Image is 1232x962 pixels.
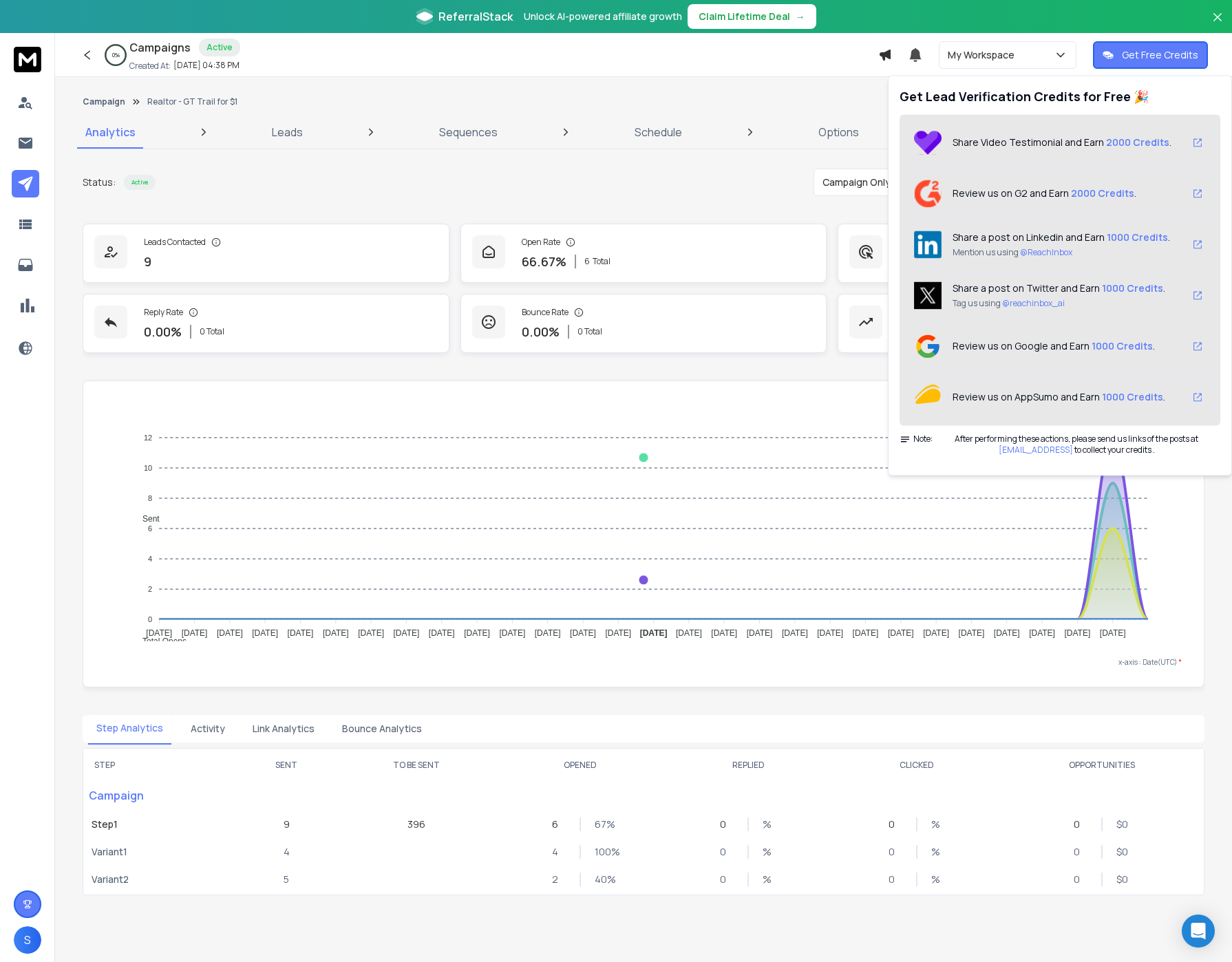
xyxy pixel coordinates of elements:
th: OPPORTUNITIES [1001,749,1204,782]
a: Reply Rate0.00%0 Total [83,294,449,353]
tspan: [DATE] [358,628,384,638]
tspan: [DATE] [570,628,596,638]
p: Variant 1 [92,845,227,859]
p: Options [818,124,859,140]
p: Share a post on Twitter and Earn . [953,281,1165,295]
p: 0.00 % [522,322,560,341]
span: 6 [584,256,590,267]
tspan: [DATE] [605,628,631,638]
p: 0 [889,817,902,831]
p: Variant 2 [92,873,227,886]
p: 100 % [595,845,608,859]
tspan: [DATE] [853,628,879,638]
button: Close banner [1209,8,1226,41]
tspan: [DATE] [429,628,455,638]
a: Open Rate66.67%6Total [460,224,827,283]
a: Share a post on Twitter and Earn 1000 Credits.Tag us using @reachinbox_ai [905,272,1215,318]
p: Review us on G2 and Earn . [953,186,1136,200]
tspan: [DATE] [817,628,843,638]
tspan: [DATE] [252,628,278,638]
th: STEP [83,749,235,782]
tspan: [DATE] [287,628,313,638]
tspan: [DATE] [464,628,490,638]
span: Total Opens [132,637,187,646]
p: Share Video Testimonial and Earn . [953,136,1171,149]
p: Get Free Credits [1122,48,1198,62]
tspan: [DATE] [994,628,1020,638]
p: 0 [1074,817,1087,831]
tspan: [DATE] [1065,628,1091,638]
p: 0 [1074,845,1087,859]
a: Review us on AppSumo and Earn 1000 Credits. [905,374,1215,420]
tspan: [DATE] [146,628,172,638]
a: Share Video Testimonial and Earn 2000 Credits. [905,120,1215,165]
p: After performing these actions, please send us links of the posts at to collect your credits . [933,434,1220,456]
span: Note: [900,434,933,445]
tspan: 12 [144,434,152,442]
span: 1000 Credits [1107,231,1168,244]
p: Leads [272,124,303,140]
p: Status: [83,175,116,189]
p: 0 % [112,51,120,59]
span: 1000 Credits [1102,390,1163,403]
a: Options [810,116,867,149]
tspan: [DATE] [711,628,737,638]
div: Active [124,175,156,190]
p: 0 [720,817,734,831]
tspan: 4 [148,555,152,563]
p: 0.00 % [144,322,182,341]
span: 1000 Credits [1102,281,1163,295]
p: 2 [552,873,566,886]
p: % [763,873,776,886]
p: 0 [1074,873,1087,886]
span: Total [593,256,610,267]
p: 66.67 % [522,252,566,271]
button: S [14,926,41,954]
tspan: [DATE] [499,628,525,638]
p: 396 [407,817,425,831]
tspan: [DATE] [782,628,808,638]
p: Reply Rate [144,307,183,318]
tspan: [DATE] [640,628,668,638]
span: Sent [132,514,160,524]
p: 4 [284,845,290,859]
th: OPENED [496,749,664,782]
a: Analytics [77,116,144,149]
p: 4 [552,845,566,859]
p: 0 [889,845,902,859]
p: % [931,873,945,886]
span: 2000 Credits [1106,136,1169,149]
p: 9 [284,817,290,831]
p: 6 [552,817,566,831]
p: Leads Contacted [144,237,206,248]
th: SENT [235,749,337,782]
tspan: [DATE] [1029,628,1055,638]
p: 40 % [595,873,608,886]
p: Campaign [83,782,235,809]
h2: Get Lead Verification Credits for Free 🎉 [900,87,1220,106]
p: % [763,845,776,859]
button: Claim Lifetime Deal→ [688,4,816,29]
tspan: [DATE] [1100,628,1126,638]
tspan: 0 [148,615,152,623]
p: Review us on AppSumo and Earn . [953,390,1165,404]
tspan: [DATE] [535,628,561,638]
a: Opportunities0$0 [838,294,1204,353]
p: 0 [889,873,902,886]
span: @reachinbox_ai [1002,297,1065,309]
a: Bounce Rate0.00%0 Total [460,294,827,353]
tspan: [DATE] [747,628,773,638]
p: Step 1 [92,817,227,831]
a: [EMAIL_ADDRESS] [999,444,1073,456]
p: 0 Total [577,326,602,337]
span: ReferralStack [438,8,513,25]
p: Share a post on Linkedin and Earn . [953,231,1170,244]
p: Unlock AI-powered affiliate growth [524,10,682,23]
button: Activity [182,714,233,744]
button: Get Free Credits [1093,41,1208,69]
div: Open Intercom Messenger [1182,915,1215,948]
p: $ 0 [1116,817,1130,831]
p: Review us on Google and Earn . [953,339,1155,353]
a: Leads Contacted9 [83,224,449,283]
